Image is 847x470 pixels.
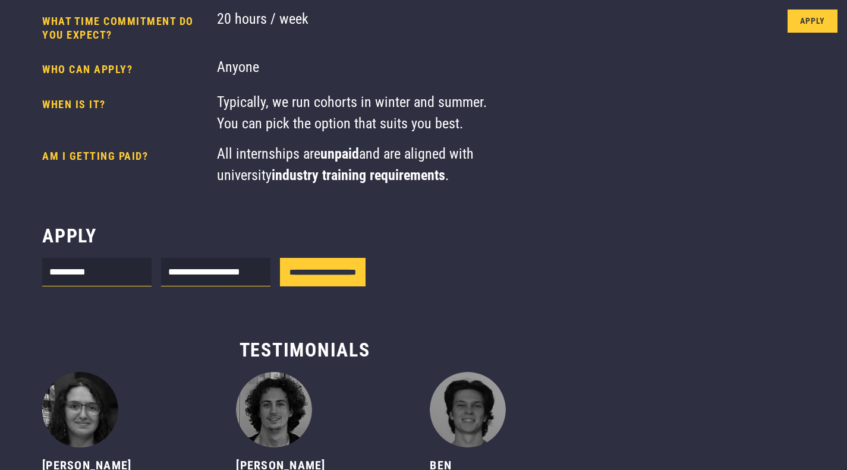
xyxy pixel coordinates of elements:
div: Anyone [217,57,492,82]
img: Ben - Robotics Engineering intern [430,372,506,448]
h3: Apply [42,225,97,248]
h4: When is it? [42,98,207,129]
h4: Who can apply? [42,63,207,76]
strong: unpaid [320,146,359,162]
h4: AM I GETTING PAID? [42,150,207,181]
div: Typically, we run cohorts in winter and summer. You can pick the option that suits you best. [217,92,492,135]
h3: Testimonials [42,339,567,362]
div: All internships are and are aligned with university . [217,144,492,187]
img: Tina - Mechanical Engineering intern [42,372,118,448]
strong: industry training requirements [272,167,445,184]
h4: What time commitment do you expect? [42,15,207,42]
div: 20 hours / week [217,9,492,48]
img: Jack - Robotics Engineering intern [236,372,312,448]
form: Internship form [42,258,366,291]
a: Apply [788,10,837,33]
